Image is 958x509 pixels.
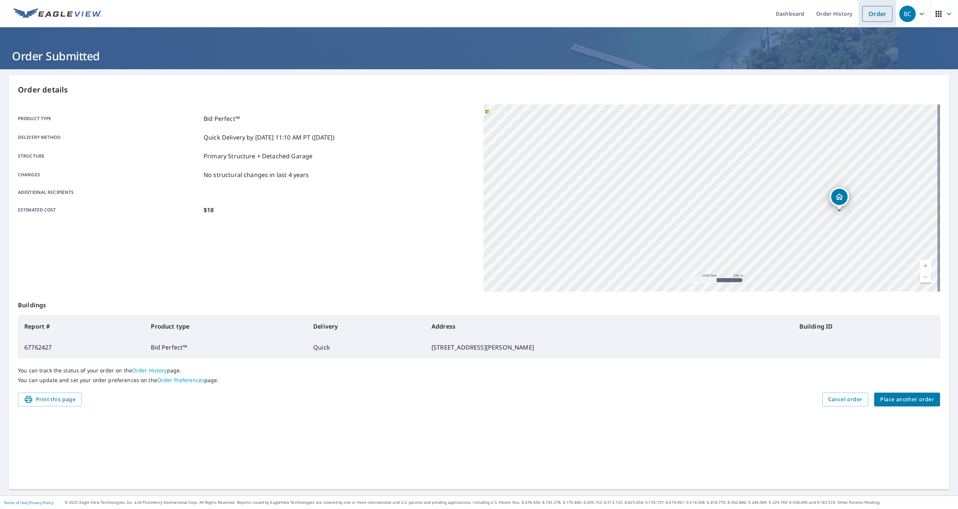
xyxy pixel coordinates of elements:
td: [STREET_ADDRESS][PERSON_NAME] [425,337,793,358]
p: $18 [204,205,214,214]
td: 67762427 [18,337,145,358]
p: Primary Structure + Detached Garage [204,152,312,161]
p: Product type [18,114,201,123]
p: Bid Perfect™ [204,114,240,123]
a: Privacy Policy [29,500,54,505]
a: Terms of Use [4,500,27,505]
p: Quick Delivery by [DATE] 11:10 AM PT ([DATE]) [204,133,335,142]
p: No structural changes in last 4 years [204,170,309,179]
img: EV Logo [13,8,102,19]
a: Current Level 15, Zoom In [920,260,931,271]
td: Bid Perfect™ [145,337,307,358]
th: Address [425,316,793,337]
p: Structure [18,152,201,161]
p: Changes [18,170,201,179]
p: Estimated cost [18,205,201,214]
td: Quick [307,337,425,358]
p: | [4,500,54,505]
th: Delivery [307,316,425,337]
button: Print this page [18,393,82,406]
a: Order [862,6,893,22]
button: Place another order [874,393,940,406]
p: You can track the status of your order on the page. [18,367,940,374]
th: Product type [145,316,307,337]
p: Additional recipients [18,189,201,196]
p: Order details [18,84,940,95]
th: Building ID [793,316,940,337]
a: Order Preferences [157,377,204,384]
h1: Order Submitted [9,48,949,64]
span: Cancel order [828,395,863,404]
p: © 2025 Eagle View Technologies, Inc. and Pictometry International Corp. All Rights Reserved. Repo... [65,500,954,505]
p: Buildings [18,292,940,316]
div: Dropped pin, building 1, Residential property, 6 Cherry St Wilkes Barre, PA 18702 [830,187,849,210]
div: BC [899,6,916,22]
th: Report # [18,316,145,337]
span: Print this page [24,395,76,404]
a: Order History [132,367,167,374]
p: Delivery method [18,133,201,142]
a: Current Level 15, Zoom Out [920,271,931,283]
p: You can update and set your order preferences on the page. [18,377,940,384]
button: Cancel order [822,393,869,406]
span: Place another order [880,395,934,404]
